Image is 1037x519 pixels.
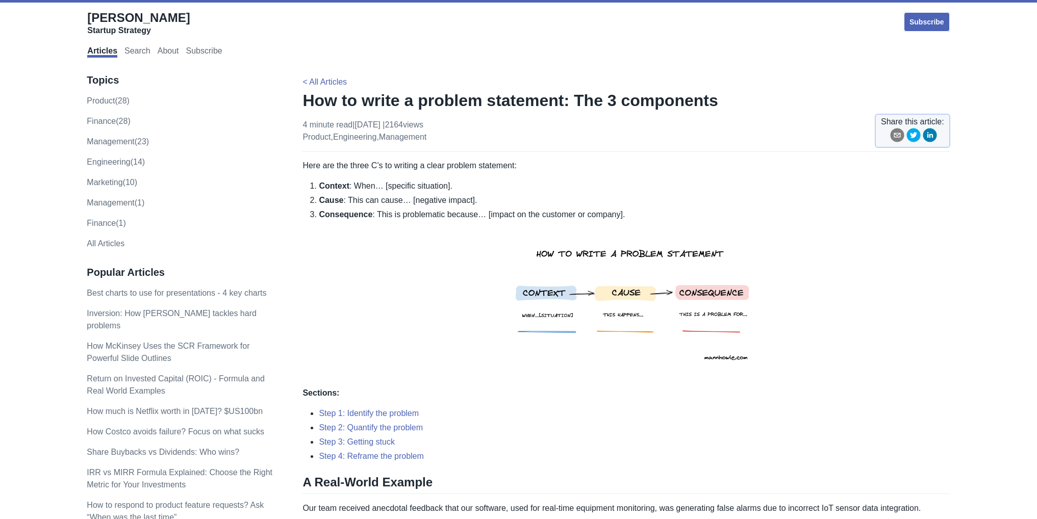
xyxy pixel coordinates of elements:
h1: How to write a problem statement: The 3 components [302,90,950,111]
p: Here are the three C’s to writing a clear problem statement: [302,160,950,172]
button: email [890,128,904,146]
a: Inversion: How [PERSON_NAME] tackles hard problems [87,309,257,330]
a: Step 1: Identify the problem [319,409,419,418]
a: About [158,46,179,58]
span: | 2164 views [383,120,423,129]
li: : When… [specific situation]. [319,180,950,192]
a: How much is Netflix worth in [DATE]? $US100bn [87,407,263,416]
a: Best charts to use for presentations - 4 key charts [87,289,266,297]
a: All Articles [87,239,124,248]
span: [PERSON_NAME] [87,11,190,24]
a: Step 2: Quantify the problem [319,423,423,432]
a: Articles [87,46,117,58]
a: How McKinsey Uses the SCR Framework for Powerful Slide Outlines [87,342,249,362]
h2: A Real-World Example [302,475,950,494]
a: Subscribe [903,12,950,32]
span: Share this article: [881,116,944,128]
h3: Topics [87,74,281,87]
a: < All Articles [302,77,347,86]
a: engineering [333,133,376,141]
a: Search [124,46,150,58]
a: finance(28) [87,117,130,125]
a: Management(1) [87,198,144,207]
a: Subscribe [186,46,222,58]
a: Share Buybacks vs Dividends: Who wins? [87,448,239,456]
a: Step 3: Getting stuck [319,437,395,446]
a: product(28) [87,96,130,105]
p: 4 minute read | [DATE] , , [302,119,426,143]
a: [PERSON_NAME]Startup Strategy [87,10,190,36]
p: Our team received anecdotal feedback that our software, used for real-time equipment monitoring, ... [302,502,950,514]
strong: Sections: [302,388,339,397]
a: marketing(10) [87,178,137,187]
a: product [302,133,331,141]
button: linkedin [923,128,937,146]
strong: Consequence [319,210,372,219]
a: management(23) [87,137,149,146]
a: engineering(14) [87,158,145,166]
li: : This is problematic because… [impact on the customer or company]. [319,209,950,379]
a: management [379,133,426,141]
a: IRR vs MIRR Formula Explained: Choose the Right Metric for Your Investments [87,468,272,489]
strong: Context [319,181,349,190]
button: twitter [906,128,921,146]
h3: Popular Articles [87,266,281,279]
a: Step 4: Reframe the problem [319,452,423,460]
a: Finance(1) [87,219,125,227]
a: How Costco avoids failure? Focus on what sucks [87,427,264,436]
strong: Cause [319,196,343,204]
a: Return on Invested Capital (ROIC) - Formula and Real World Examples [87,374,265,395]
div: Startup Strategy [87,25,190,36]
img: how to write a problem statement [504,221,765,379]
li: : This can cause… [negative impact]. [319,194,950,206]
